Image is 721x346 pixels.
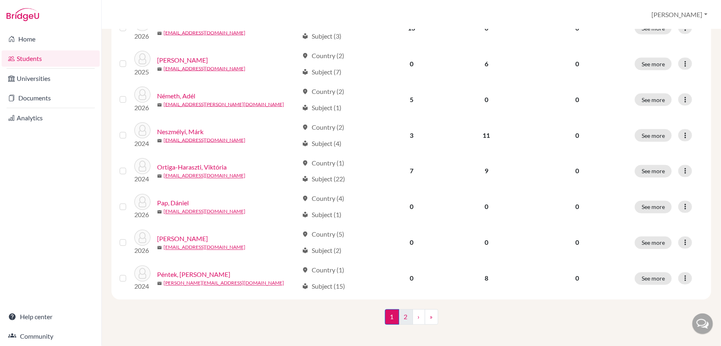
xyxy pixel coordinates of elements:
a: » [425,309,438,325]
button: See more [635,201,672,213]
span: location_on [302,124,308,131]
div: Subject (7) [302,67,341,77]
span: local_library [302,140,308,147]
a: Community [2,328,100,344]
a: [PERSON_NAME][EMAIL_ADDRESS][DOMAIN_NAME] [164,280,284,287]
span: mail [157,210,162,215]
a: 2 [399,309,413,325]
span: mail [157,138,162,143]
img: Molnár, Ádám [134,51,151,67]
span: mail [157,246,162,250]
a: Help center [2,309,100,325]
a: [EMAIL_ADDRESS][DOMAIN_NAME] [164,244,245,251]
a: Péntek, [PERSON_NAME] [157,270,230,280]
p: 0 [530,59,625,69]
button: See more [635,165,672,178]
span: local_library [302,248,308,254]
td: 0 [375,261,448,296]
button: See more [635,237,672,249]
a: [EMAIL_ADDRESS][DOMAIN_NAME] [164,172,245,180]
img: Bridge-U [7,8,39,21]
td: 5 [375,82,448,118]
span: location_on [302,88,308,95]
a: Documents [2,90,100,106]
a: [PERSON_NAME] [157,234,208,244]
div: Subject (4) [302,139,341,148]
a: Pap, Dániel [157,198,189,208]
td: 7 [375,153,448,189]
div: Subject (1) [302,210,341,220]
div: Subject (3) [302,31,341,41]
p: 2026 [134,103,151,113]
p: 0 [530,274,625,283]
span: location_on [302,160,308,166]
a: Home [2,31,100,47]
p: 2024 [134,174,151,184]
button: [PERSON_NAME] [648,7,711,22]
img: Péntek, Domonkos [134,265,151,282]
p: 0 [530,166,625,176]
div: Country (2) [302,87,344,96]
span: location_on [302,52,308,59]
img: Németh, Adél [134,87,151,103]
p: 2026 [134,210,151,220]
td: 6 [448,46,525,82]
span: mail [157,281,162,286]
td: 0 [375,46,448,82]
p: 0 [530,202,625,212]
p: 2024 [134,282,151,292]
div: Subject (2) [302,246,341,256]
a: Németh, Adél [157,91,195,101]
td: 0 [448,225,525,261]
span: location_on [302,267,308,274]
td: 11 [448,118,525,153]
img: Neszmélyi, Márk [134,122,151,139]
button: See more [635,58,672,70]
span: local_library [302,104,308,111]
span: local_library [302,69,308,75]
button: See more [635,129,672,142]
div: Subject (22) [302,174,345,184]
span: mail [157,102,162,107]
span: local_library [302,176,308,183]
a: [EMAIL_ADDRESS][DOMAIN_NAME] [164,208,245,215]
a: [EMAIL_ADDRESS][DOMAIN_NAME] [164,65,245,72]
a: [EMAIL_ADDRESS][DOMAIN_NAME] [164,137,245,144]
td: 0 [375,189,448,225]
td: 8 [448,261,525,296]
a: › [413,309,425,325]
td: 9 [448,153,525,189]
span: mail [157,67,162,72]
a: Universities [2,70,100,87]
p: 2026 [134,246,151,256]
div: Country (4) [302,194,344,204]
a: [EMAIL_ADDRESS][DOMAIN_NAME] [164,29,245,37]
a: Ortiga-Haraszti, Viktória [157,163,227,172]
div: Country (1) [302,265,344,275]
a: Students [2,50,100,67]
td: 0 [448,189,525,225]
img: Ortiga-Haraszti, Viktória [134,158,151,174]
a: Analytics [2,110,100,126]
span: mail [157,31,162,36]
img: Patai, Dominik [134,230,151,246]
td: 0 [375,225,448,261]
div: Country (1) [302,158,344,168]
div: Country (2) [302,51,344,61]
p: 0 [530,238,625,248]
div: Country (5) [302,230,344,239]
span: local_library [302,212,308,218]
td: 3 [375,118,448,153]
div: Subject (15) [302,282,345,292]
p: 0 [530,95,625,104]
span: location_on [302,231,308,238]
nav: ... [385,309,438,331]
p: 2024 [134,139,151,148]
img: Pap, Dániel [134,194,151,210]
a: [PERSON_NAME] [157,55,208,65]
a: Neszmélyi, Márk [157,127,203,137]
button: See more [635,94,672,106]
div: Country (2) [302,122,344,132]
span: local_library [302,33,308,39]
td: 0 [448,82,525,118]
